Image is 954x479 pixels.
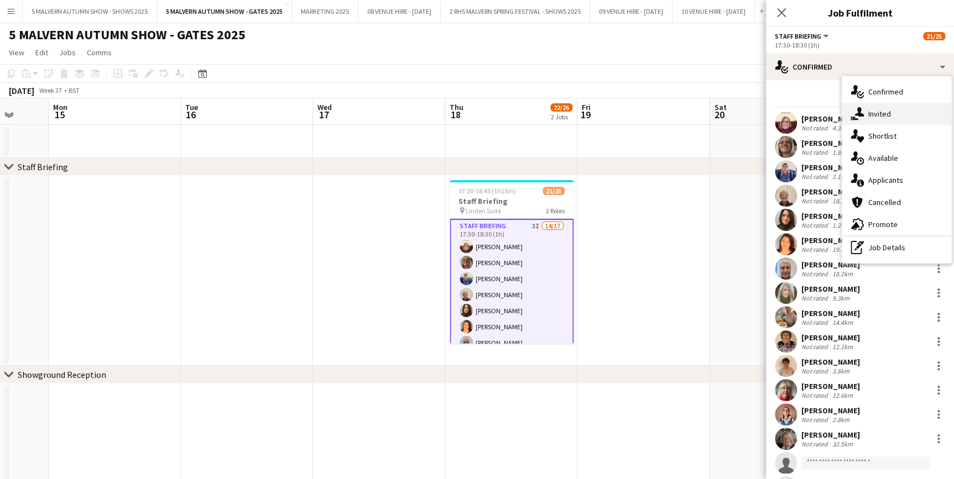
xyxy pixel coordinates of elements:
div: Not rated [801,172,830,181]
a: View [4,45,29,60]
div: 2 Jobs [551,113,572,121]
div: Not rated [801,148,830,156]
button: 5 MALVERN AUTUMN SHOW - GATES 2025 [157,1,292,22]
div: Not rated [801,221,830,229]
div: 2.8km [830,415,852,424]
button: 5 MALVERN AUTUMN SHOW - SHOWS 2025 [23,1,157,22]
span: 16 [184,108,198,121]
div: [PERSON_NAME] [801,406,860,415]
span: 17 [316,108,332,121]
div: Not rated [801,245,830,254]
span: 22/26 [550,103,572,112]
a: Edit [31,45,53,60]
div: BST [69,86,80,94]
div: 19.4km [830,245,855,254]
div: Not rated [801,294,830,302]
span: 2 Roles [546,207,565,215]
button: MARKETING 2025 [292,1,358,22]
div: Applicants [842,169,951,191]
span: Thu [450,102,463,112]
div: Staff Briefing [18,161,68,172]
div: [PERSON_NAME] [801,138,860,148]
div: 1.8km [830,148,852,156]
button: 10 VENUE HIRE - [DATE] [673,1,755,22]
span: Sat [714,102,726,112]
span: Jobs [59,48,76,57]
div: Not rated [801,343,830,351]
div: Not rated [801,124,830,132]
span: Edit [35,48,48,57]
div: 12.1km [830,343,855,351]
button: 09 VENUE HIRE - [DATE] [590,1,673,22]
app-job-card: 17:30-18:45 (1h15m)21/25Staff Briefing Linden Suite2 RolesStaff Briefing3I14/1717:30-18:30 (1h)[P... [450,180,574,344]
a: Jobs [55,45,80,60]
span: 21/25 [543,187,565,195]
div: [PERSON_NAME] [801,333,860,343]
span: 18 [448,108,463,121]
div: [PERSON_NAME] [801,260,860,270]
div: 3.8km [830,367,852,375]
a: Comms [82,45,116,60]
span: 19 [580,108,591,121]
div: 1.2km [830,221,852,229]
div: [PERSON_NAME] [801,381,860,391]
div: Cancelled [842,191,951,213]
div: Available [842,147,951,169]
div: Promote [842,213,951,235]
div: Confirmed [842,81,951,103]
span: Fri [582,102,591,112]
div: 4.3km [830,124,852,132]
div: Not rated [801,318,830,327]
div: [PERSON_NAME] [801,235,860,245]
span: 15 [51,108,67,121]
h3: Staff Briefing [450,196,574,206]
div: 32.5km [830,440,855,448]
div: [DATE] [9,85,34,96]
div: [PERSON_NAME] [801,162,860,172]
div: 18.2km [830,270,855,278]
div: Not rated [801,415,830,424]
div: 2.1km [830,172,852,181]
span: Linden Suite [466,207,501,215]
div: [PERSON_NAME] [801,114,860,124]
div: Invited [842,103,951,125]
span: Staff Briefing [775,32,821,40]
div: [PERSON_NAME] [801,357,860,367]
span: 21/25 [923,32,945,40]
div: Showground Reception [18,369,106,380]
div: Confirmed [766,54,954,80]
div: 17:30-18:30 (1h) [775,41,945,49]
div: Job Details [842,236,951,259]
h3: Job Fulfilment [766,6,954,20]
button: Staff Briefing [775,32,830,40]
div: Not rated [801,270,830,278]
div: 12.6km [830,391,855,399]
div: Shortlist [842,125,951,147]
div: [PERSON_NAME] [801,211,860,221]
div: Not rated [801,440,830,448]
div: [PERSON_NAME] [801,284,860,294]
button: 2 RHS MALVERN SPRING FESTIVAL - SHOWS 2025 [441,1,590,22]
span: Mon [53,102,67,112]
span: 20 [712,108,726,121]
span: Week 37 [37,86,64,94]
div: 14.4km [830,318,855,327]
div: [PERSON_NAME] [801,308,860,318]
div: Not rated [801,391,830,399]
div: Not rated [801,367,830,375]
span: Comms [87,48,112,57]
div: [PERSON_NAME] [801,430,860,440]
h1: 5 MALVERN AUTUMN SHOW - GATES 2025 [9,27,246,43]
button: 08 VENUE HIRE - [DATE] [358,1,441,22]
div: Not rated [801,197,830,205]
span: View [9,48,24,57]
div: 9.3km [830,294,852,302]
div: 18.2km [830,197,855,205]
span: Tue [185,102,198,112]
div: [PERSON_NAME] [801,187,860,197]
span: Wed [317,102,332,112]
span: 17:30-18:45 (1h15m) [458,187,516,195]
